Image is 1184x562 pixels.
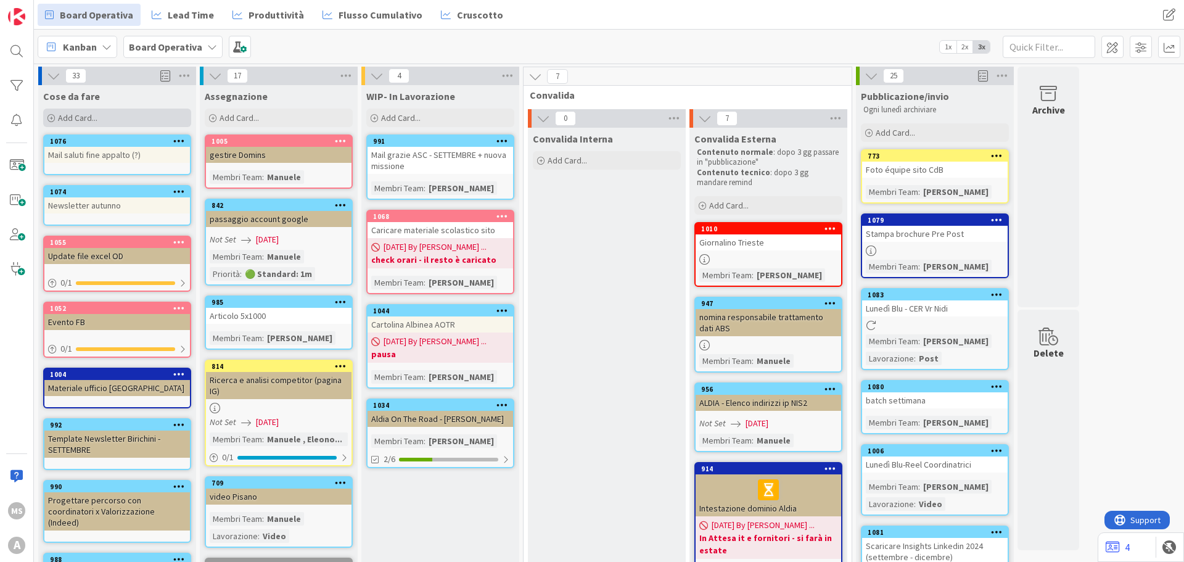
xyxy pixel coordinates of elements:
span: [DATE] [746,417,768,430]
span: 3x [973,41,990,53]
span: Add Card... [548,155,587,166]
div: 1052Evento FB [44,303,190,330]
div: 1055 [50,238,190,247]
div: MS [8,502,25,519]
div: 1006 [862,445,1008,457]
div: 1080 [862,381,1008,392]
div: 1068 [373,212,513,221]
div: 992Template Newsletter Birichini - SETTEMBRE [44,419,190,458]
span: [DATE] [256,233,279,246]
div: 0/1 [44,341,190,357]
i: Not Set [210,234,236,245]
div: 709 [206,477,351,489]
div: Ricerca e analisi competitor (pagina IG) [206,372,351,399]
div: Membri Team [371,181,424,195]
div: 814 [206,361,351,372]
span: : [752,354,754,368]
div: 1044 [368,305,513,316]
div: 956ALDIA - Elenco indirizzi ip NIS2 [696,384,841,411]
a: 991Mail grazie ASC - SETTEMBRE + nuova missioneMembri Team:[PERSON_NAME] [366,134,514,200]
div: 985 [212,298,351,307]
div: 1005 [206,136,351,147]
div: Aldia On The Road - [PERSON_NAME] [368,411,513,427]
div: 1079Stampa brochure Pre Post [862,215,1008,242]
div: 1068Caricare materiale scolastico sito [368,211,513,238]
div: 947nomina responsabile trattamento dati ABS [696,298,841,336]
span: Pubblicazione/invio [861,90,949,102]
p: : dopo 3 gg passare in "pubblicazione" [697,147,840,168]
span: Support [26,2,56,17]
span: Cose da fare [43,90,100,102]
span: : [424,434,425,448]
div: Materiale ufficio [GEOGRAPHIC_DATA] [44,380,190,396]
div: Archive [1032,102,1065,117]
div: 992 [44,419,190,431]
div: Priorità [210,267,240,281]
div: 1083 [868,291,1008,299]
span: : [262,331,264,345]
span: [DATE] By [PERSON_NAME] ... [384,241,487,254]
div: 1081 [868,528,1008,537]
div: Mail grazie ASC - SETTEMBRE + nuova missione [368,147,513,174]
div: 956 [696,384,841,395]
div: Membri Team [371,434,424,448]
div: Membri Team [699,354,752,368]
a: 1055Update file excel OD0/1 [43,236,191,292]
span: : [752,268,754,282]
div: [PERSON_NAME] [920,416,992,429]
a: 1044Cartolina Albinea AOTR[DATE] By [PERSON_NAME] ...pausaMembri Team:[PERSON_NAME] [366,304,514,389]
div: [PERSON_NAME] [264,331,335,345]
a: Lead Time [144,4,221,26]
div: Manuele [754,354,794,368]
div: 709video Pisano [206,477,351,505]
i: Not Set [210,416,236,428]
div: 914 [701,465,841,473]
div: 842passaggio account google [206,200,351,227]
div: [PERSON_NAME] [920,480,992,494]
div: [PERSON_NAME] [920,334,992,348]
span: : [918,260,920,273]
div: Membri Team [866,260,918,273]
span: Add Card... [220,112,259,123]
div: Video [260,529,289,543]
div: 1079 [868,216,1008,225]
a: 947nomina responsabile trattamento dati ABSMembri Team:Manuele [694,297,842,373]
div: Membri Team [866,480,918,494]
a: 1005gestire DominsMembri Team:Manuele [205,134,353,189]
a: 1006Lunedì Blu-Reel CoordinatriciMembri Team:[PERSON_NAME]Lavorazione:Video [861,444,1009,516]
div: [PERSON_NAME] [920,260,992,273]
span: Convalida [530,89,836,101]
div: 773 [862,151,1008,162]
span: 33 [65,68,86,83]
a: 709video PisanoMembri Team:ManueleLavorazione:Video [205,476,353,548]
div: 991Mail grazie ASC - SETTEMBRE + nuova missione [368,136,513,174]
div: 1006 [868,447,1008,455]
div: Membri Team [866,185,918,199]
div: Articolo 5x1000 [206,308,351,324]
div: 🟢 Standard: 1m [242,267,315,281]
div: 1055 [44,237,190,248]
div: 1044Cartolina Albinea AOTR [368,305,513,333]
div: 1079 [862,215,1008,226]
div: 914Intestazione dominio Aldia [696,463,841,516]
a: 990Progettare percorso con coordinatori x Valorizzazione (Indeed) [43,480,191,543]
a: 4 [1106,540,1130,555]
span: 2x [956,41,973,53]
div: Lavorazione [210,529,258,543]
div: Evento FB [44,314,190,330]
div: 814 [212,362,351,371]
a: 1034Aldia On The Road - [PERSON_NAME]Membri Team:[PERSON_NAME]2/6 [366,399,514,468]
div: 1074Newsletter autunno [44,186,190,213]
a: 1068Caricare materiale scolastico sito[DATE] By [PERSON_NAME] ...check orari - il resto è caricat... [366,210,514,294]
div: 1076Mail saluti fine appalto (?) [44,136,190,163]
div: 1074 [44,186,190,197]
div: 1005gestire Domins [206,136,351,163]
div: 1068 [368,211,513,222]
div: [PERSON_NAME] [425,276,497,289]
span: WIP- In Lavorazione [366,90,455,102]
span: Cruscotto [457,7,503,22]
span: Add Card... [58,112,97,123]
span: Lead Time [168,7,214,22]
span: Add Card... [876,127,915,138]
span: : [918,416,920,429]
